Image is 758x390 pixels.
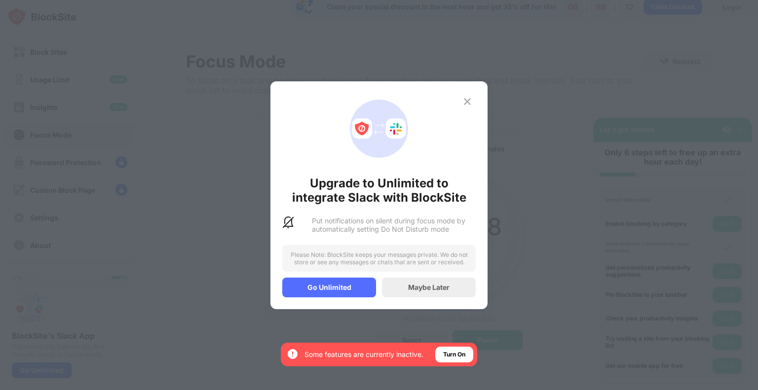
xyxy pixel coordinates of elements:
div: Upgrade to Unlimited to integrate Slack with BlockSite [282,176,476,205]
div: Go Unlimited [282,278,376,297]
div: animation [343,93,415,164]
div: Put notifications on silent during focus mode by automatically setting Do Not Disturb mode [312,216,476,233]
div: Turn On [443,350,465,359]
img: slack-dnd-notifications.svg [282,216,294,228]
div: Please Note: BlockSite keeps your messages private. We do not store or see any messages or chats ... [282,245,476,272]
div: Some features are currently inactive. [304,350,423,359]
div: Maybe Later [408,283,450,291]
img: x-button.svg [461,96,473,107]
img: error-circle-white.svg [287,348,299,360]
